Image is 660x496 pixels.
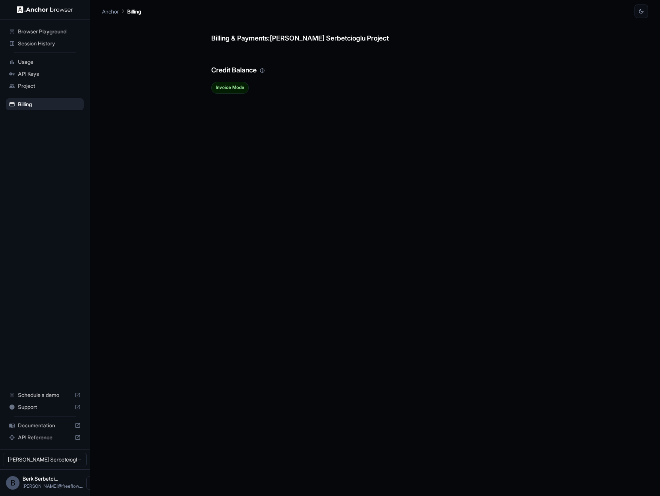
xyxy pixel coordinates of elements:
[6,98,84,110] div: Billing
[23,483,83,489] span: berk@freeflow.dev
[23,475,58,482] span: Berk Serbetcioglu
[18,70,81,78] span: API Keys
[6,26,84,38] div: Browser Playground
[127,8,141,15] p: Billing
[6,68,84,80] div: API Keys
[18,434,72,441] span: API Reference
[18,391,72,399] span: Schedule a demo
[6,56,84,68] div: Usage
[86,476,100,490] button: Open menu
[6,431,84,443] div: API Reference
[6,419,84,431] div: Documentation
[18,422,72,429] span: Documentation
[6,38,84,50] div: Session History
[260,68,265,73] svg: Your credit balance will be consumed as you use the API. Visit the usage page to view a breakdown...
[6,476,20,490] div: B
[212,85,248,90] span: Invoice Mode
[17,6,73,13] img: Anchor Logo
[18,58,81,66] span: Usage
[102,8,119,15] p: Anchor
[18,40,81,47] span: Session History
[18,82,81,90] span: Project
[211,18,539,44] h6: Billing & Payments: [PERSON_NAME] Serbetcioglu Project
[211,50,539,76] h6: Credit Balance
[102,7,141,15] nav: breadcrumb
[6,389,84,401] div: Schedule a demo
[18,101,81,108] span: Billing
[6,401,84,413] div: Support
[18,28,81,35] span: Browser Playground
[18,403,72,411] span: Support
[6,80,84,92] div: Project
